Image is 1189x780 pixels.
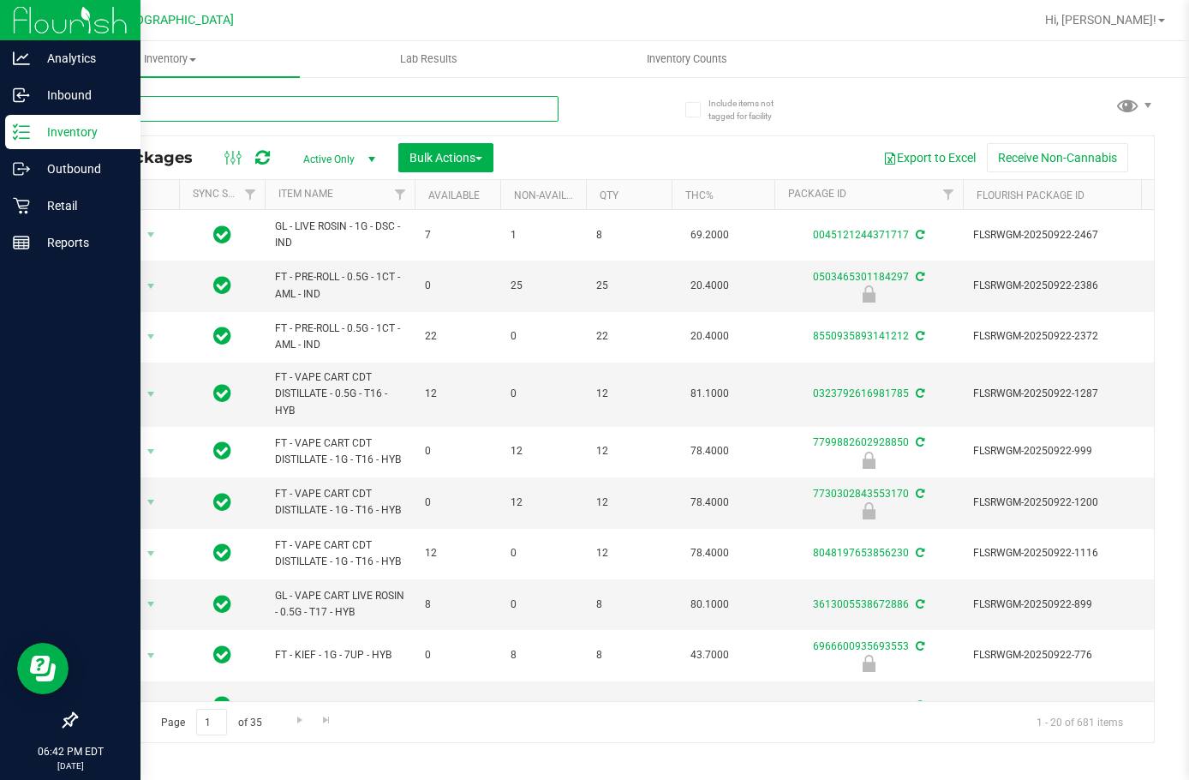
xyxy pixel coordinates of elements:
[213,541,231,565] span: In Sync
[425,698,490,714] span: 7
[913,598,924,610] span: Sync from Compliance System
[596,545,661,561] span: 12
[425,227,490,243] span: 7
[213,643,231,667] span: In Sync
[682,592,738,617] span: 80.1000
[140,490,162,514] span: select
[1045,13,1156,27] span: Hi, [PERSON_NAME]!
[117,13,234,27] span: [GEOGRAPHIC_DATA]
[13,197,30,214] inline-svg: Retail
[973,227,1141,243] span: FLSRWGM-20250922-2467
[428,189,480,201] a: Available
[682,381,738,406] span: 81.1000
[872,143,987,172] button: Export to Excel
[140,274,162,298] span: select
[973,328,1141,345] span: FLSRWGM-20250922-2372
[685,189,714,201] a: THC%
[425,545,490,561] span: 12
[813,229,909,241] a: 0045121244371717
[682,541,738,566] span: 78.4000
[30,232,133,253] p: Reports
[514,189,590,201] a: Non-Available
[140,440,162,464] span: select
[682,439,738,464] span: 78.4000
[596,495,661,511] span: 12
[13,87,30,104] inline-svg: Inbound
[596,597,661,613] span: 8
[973,545,1141,561] span: FLSRWGM-20250922-1116
[596,328,661,345] span: 22
[596,443,661,459] span: 12
[788,188,846,200] a: Package ID
[913,436,924,448] span: Sync from Compliance System
[41,41,300,77] a: Inventory
[511,495,576,511] span: 12
[75,96,559,122] input: Search Package ID, Item Name, SKU, Lot or Part Number...
[213,273,231,297] span: In Sync
[13,123,30,141] inline-svg: Inventory
[682,490,738,515] span: 78.4000
[275,219,404,251] span: GL - LIVE ROSIN - 1G - DSC - IND
[41,51,300,67] span: Inventory
[425,597,490,613] span: 8
[409,151,482,165] span: Bulk Actions
[17,643,69,694] iframe: Resource center
[772,502,965,519] div: Newly Received
[236,180,265,209] a: Filter
[935,180,963,209] a: Filter
[140,592,162,616] span: select
[813,436,909,448] a: 7799882602928850
[913,699,924,711] span: Sync from Compliance System
[193,188,259,200] a: Sync Status
[624,51,750,67] span: Inventory Counts
[913,229,924,241] span: Sync from Compliance System
[278,188,333,200] a: Item Name
[146,709,276,735] span: Page of 35
[213,592,231,616] span: In Sync
[682,693,738,718] span: 43.7000
[8,744,133,759] p: 06:42 PM EDT
[511,647,576,663] span: 8
[596,278,661,294] span: 25
[813,699,909,711] a: 6505978924006713
[425,647,490,663] span: 0
[987,143,1128,172] button: Receive Non-Cannabis
[287,709,312,732] a: Go to the next page
[682,643,738,668] span: 43.7000
[275,435,404,468] span: FT - VAPE CART CDT DISTILLATE - 1G - T16 - HYB
[275,647,404,663] span: FT - KIEF - 1G - 7UP - HYB
[772,452,965,469] div: Newly Received
[772,285,965,303] div: Newly Received
[813,387,909,399] a: 0323792616981785
[682,223,738,248] span: 69.2000
[140,694,162,718] span: select
[275,588,404,621] span: GL - VAPE CART LIVE ROSIN - 0.5G - T17 - HYB
[913,640,924,652] span: Sync from Compliance System
[813,598,909,610] a: 3613005538672886
[425,328,490,345] span: 22
[511,597,576,613] span: 0
[425,278,490,294] span: 0
[30,195,133,216] p: Retail
[275,698,404,714] span: FT - KIEF - 1G - 7UP - HYB
[275,369,404,419] span: FT - VAPE CART CDT DISTILLATE - 0.5G - T16 - HYB
[377,51,481,67] span: Lab Results
[213,693,231,717] span: In Sync
[30,48,133,69] p: Analytics
[813,330,909,342] a: 8550935893141212
[30,159,133,179] p: Outbound
[913,271,924,283] span: Sync from Compliance System
[275,321,404,353] span: FT - PRE-ROLL - 0.5G - 1CT - AML - IND
[973,278,1141,294] span: FLSRWGM-20250922-2386
[275,269,404,302] span: FT - PRE-ROLL - 0.5G - 1CT - AML - IND
[425,443,490,459] span: 0
[511,545,576,561] span: 0
[8,759,133,772] p: [DATE]
[386,180,415,209] a: Filter
[300,41,559,77] a: Lab Results
[600,189,618,201] a: Qty
[196,709,227,735] input: 1
[913,488,924,500] span: Sync from Compliance System
[13,160,30,177] inline-svg: Outbound
[140,542,162,566] span: select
